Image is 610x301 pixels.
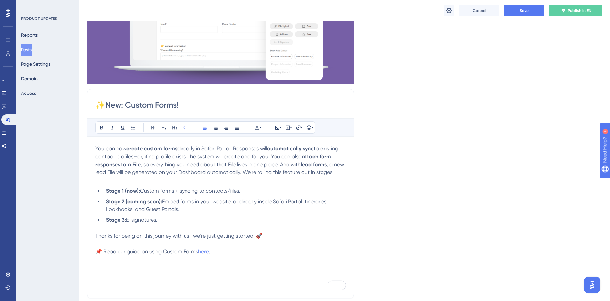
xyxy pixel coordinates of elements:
iframe: UserGuiding AI Assistant Launcher [582,275,602,295]
span: Publish in EN [568,8,591,13]
span: Custom forms + syncing to contacts/files. [140,188,240,194]
span: E-signatures. [126,217,157,223]
input: Post Title [95,100,346,110]
a: here [198,248,209,255]
strong: lead forms [301,161,327,168]
span: Thanks for being on this journey with us—we’re just getting started! 🚀 [95,233,262,239]
span: You can now [95,145,126,152]
strong: automatically sync [267,145,314,152]
button: Save [504,5,544,16]
button: Page Settings [21,58,50,70]
div: To enrich screen reader interactions, please activate Accessibility in Grammarly extension settings [95,145,346,290]
div: 4 [46,3,48,9]
button: Access [21,87,36,99]
div: PRODUCT UPDATES [21,16,57,21]
span: Cancel [473,8,486,13]
button: Posts [21,44,32,56]
button: Reports [21,29,38,41]
button: Cancel [459,5,499,16]
strong: create custom forms [126,145,177,152]
strong: Stage 2 (coming soon): [106,198,162,205]
button: Publish in EN [549,5,602,16]
strong: Stage 1 (now): [106,188,140,194]
span: 📌 Read our guide on using Custom Forms [95,248,198,255]
span: Need Help? [16,2,41,10]
span: . [209,248,210,255]
span: , so everything you need about that File lives in one place. And with [141,161,301,168]
button: Domain [21,73,38,85]
strong: Stage 3: [106,217,126,223]
span: Embed forms in your website, or directly inside Safari Portal Itineraries, Lookbooks, and Guest P... [106,198,329,212]
span: Save [520,8,529,13]
span: directly in Safari Portal. Responses will [177,145,267,152]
